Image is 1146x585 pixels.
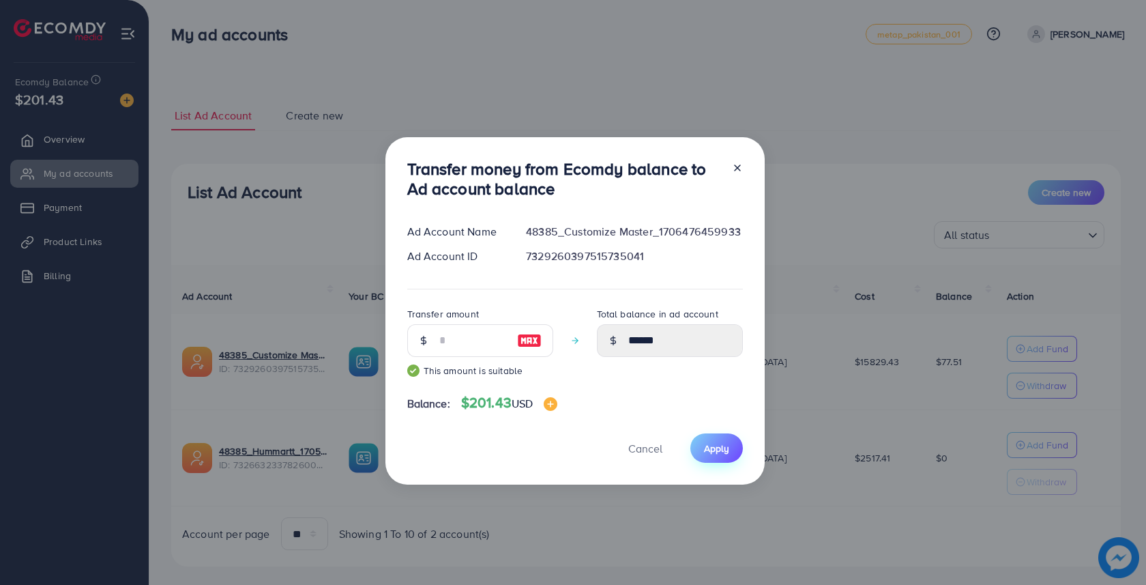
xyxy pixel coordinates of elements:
[396,224,516,240] div: Ad Account Name
[515,224,753,240] div: 48385_Customize Master_1706476459933
[396,248,516,264] div: Ad Account ID
[512,396,533,411] span: USD
[690,433,743,463] button: Apply
[517,332,542,349] img: image
[515,248,753,264] div: 7329260397515735041
[407,159,721,199] h3: Transfer money from Ecomdy balance to Ad account balance
[611,433,679,463] button: Cancel
[628,441,662,456] span: Cancel
[407,307,479,321] label: Transfer amount
[597,307,718,321] label: Total balance in ad account
[704,442,729,455] span: Apply
[407,396,450,412] span: Balance:
[407,365,420,377] img: guide
[407,364,553,377] small: This amount is suitable
[544,397,557,411] img: image
[461,395,558,412] h4: $201.43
